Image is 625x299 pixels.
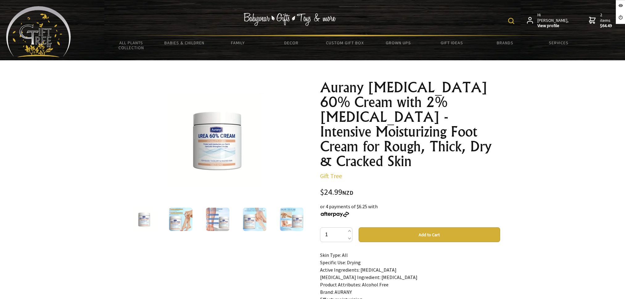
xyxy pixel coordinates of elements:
a: Hi [PERSON_NAME],View profile [527,12,569,29]
a: Gift Ideas [425,36,478,49]
img: Aurany Urea 60% Cream with 2% Salicylic Acid - Intensive Moisturizing Foot Cream for Rough, Thick... [169,208,192,231]
h1: Aurany [MEDICAL_DATA] 60% Cream with 2% [MEDICAL_DATA] - Intensive Moisturizing Foot Cream for Ro... [320,80,500,169]
strong: $64.49 [600,23,612,29]
span: Hi [PERSON_NAME], [537,12,569,29]
img: Afterpay [320,212,350,217]
div: or 4 payments of $6.25 with [320,203,500,217]
img: Aurany Urea 60% Cream with 2% Salicylic Acid - Intensive Moisturizing Foot Cream for Rough, Thick... [132,208,155,231]
img: Aurany Urea 60% Cream with 2% Salicylic Acid - Intensive Moisturizing Foot Cream for Rough, Thick... [206,208,229,231]
span: NZD [342,189,353,196]
a: Decor [265,36,318,49]
a: Services [532,36,585,49]
a: Custom Gift Box [318,36,372,49]
a: Babies & Children [158,36,211,49]
div: $24.99 [320,188,500,197]
a: Family [211,36,265,49]
button: Add to Cart [359,227,500,242]
a: Gift Tree [320,172,342,180]
img: Aurany Urea 60% Cream with 2% Salicylic Acid - Intensive Moisturizing Foot Cream for Rough, Thick... [243,208,266,231]
img: Aurany Urea 60% Cream with 2% Salicylic Acid - Intensive Moisturizing Foot Cream for Rough, Thick... [280,208,303,231]
img: Babywear - Gifts - Toys & more [243,13,336,26]
span: 2 items [600,12,612,29]
a: Grown Ups [372,36,425,49]
img: product search [508,18,514,24]
a: Brands [479,36,532,49]
img: Babyware - Gifts - Toys and more... [6,6,71,57]
a: 2 items$64.49 [589,12,612,29]
a: All Plants Collection [105,36,158,54]
strong: View profile [537,23,569,29]
img: Aurany Urea 60% Cream with 2% Salicylic Acid - Intensive Moisturizing Foot Cream for Rough, Thick... [167,92,263,188]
